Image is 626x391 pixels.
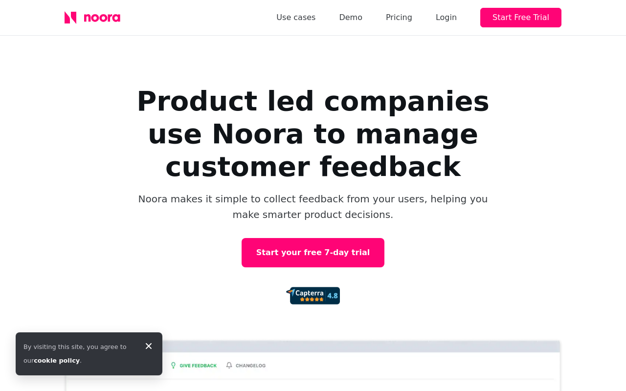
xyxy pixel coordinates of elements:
a: cookie policy [34,357,80,364]
div: By visiting this site, you agree to our . [23,340,135,368]
a: Demo [339,11,362,24]
a: Use cases [276,11,315,24]
h1: Product led companies use Noora to manage customer feedback [117,85,509,183]
a: Start your free 7-day trial [242,238,384,267]
div: Login [436,11,457,24]
a: Pricing [386,11,412,24]
p: Noora makes it simple to collect feedback from your users, helping you make smarter product decis... [137,191,489,222]
img: 92d72d4f0927c2c8b0462b8c7b01ca97.png [286,287,340,304]
button: Start Free Trial [480,8,561,27]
